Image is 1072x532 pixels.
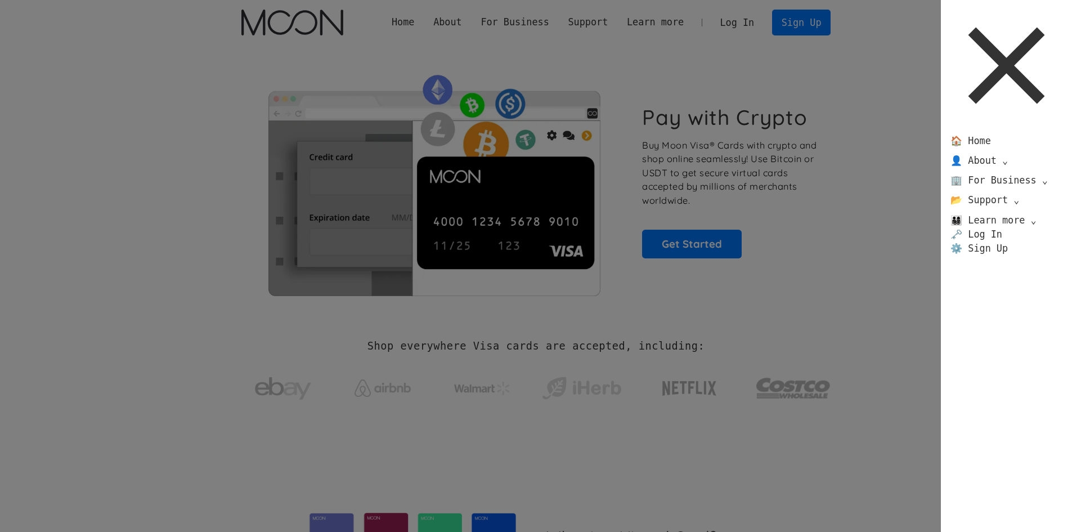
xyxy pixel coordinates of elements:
div: 🏢 For Business ⌄ [941,173,1057,187]
div: 📂 Support ⌄ [941,193,1029,207]
div: 🏢 For Business ⌄ [950,173,1048,187]
a: ⚙️ Sign Up [941,242,1017,256]
div: 👨‍👩‍👧‍👦 Learn more ⌄ [941,213,1046,227]
a: 🏠 Home [941,134,1000,148]
div: 👤 About ⌄ [941,154,1017,168]
a: 🗝️ Log In [941,227,1011,242]
div: 📂 Support ⌄ [950,193,1019,207]
div: 👨‍👩‍👧‍👦 Learn more ⌄ [950,213,1037,227]
div: 👤 About ⌄ [950,154,1008,168]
